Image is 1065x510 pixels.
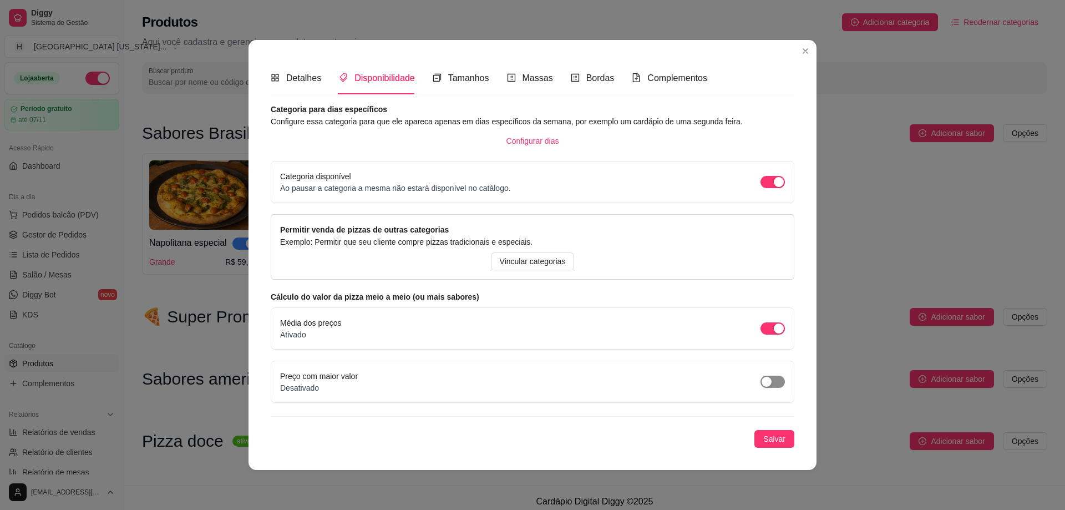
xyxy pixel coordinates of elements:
span: Vincular categorias [500,255,566,267]
span: file-add [632,73,641,82]
span: tags [339,73,348,82]
span: Massas [523,73,553,83]
span: Bordas [586,73,615,83]
span: Configurar dias [506,135,559,147]
span: profile [571,73,580,82]
span: profile [507,73,516,82]
span: Detalhes [286,73,321,83]
span: Complementos [647,73,707,83]
article: Permitir venda de pizzas de outras categorias [280,224,785,236]
button: Close [797,42,814,60]
span: Salvar [763,433,785,445]
button: Salvar [754,430,794,448]
p: Ativado [280,329,342,340]
article: Cálculo do valor da pizza meio a meio (ou mais sabores) [271,291,794,303]
span: switcher [433,73,442,82]
label: Preço com maior valor [280,372,358,381]
article: Configure essa categoria para que ele apareca apenas em dias específicos da semana, por exemplo u... [271,115,794,128]
span: Disponibilidade [354,73,415,83]
article: Categoria para dias específicos [271,103,794,115]
label: Categoria disponível [280,172,351,181]
button: Configurar dias [498,132,568,150]
article: Exemplo: Permitir que seu cliente compre pizzas tradicionais e especiais. [280,236,785,248]
p: Ao pausar a categoria a mesma não estará disponível no catálogo. [280,183,511,194]
button: Vincular categorias [491,253,575,270]
span: appstore [271,73,280,82]
label: Média dos preços [280,319,342,327]
span: Tamanhos [448,73,489,83]
p: Desativado [280,382,358,393]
